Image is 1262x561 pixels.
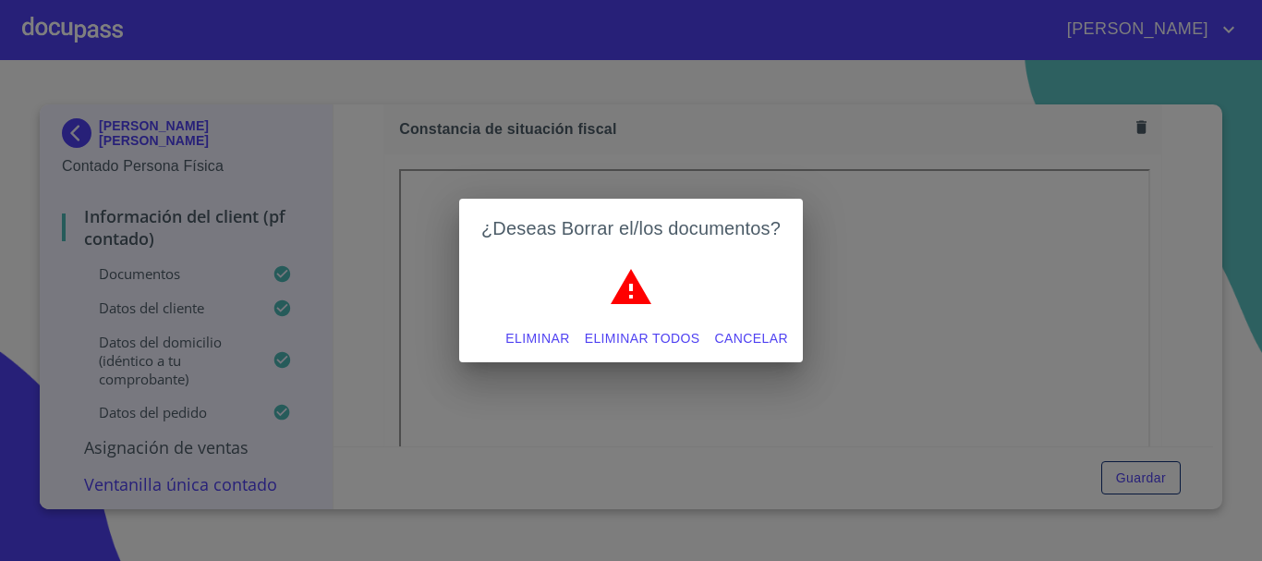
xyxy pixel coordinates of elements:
span: Eliminar todos [585,327,700,350]
h2: ¿Deseas Borrar el/los documentos? [481,213,781,243]
span: Eliminar [505,327,569,350]
span: Cancelar [715,327,788,350]
button: Eliminar todos [577,322,708,356]
button: Cancelar [708,322,795,356]
button: Eliminar [498,322,576,356]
